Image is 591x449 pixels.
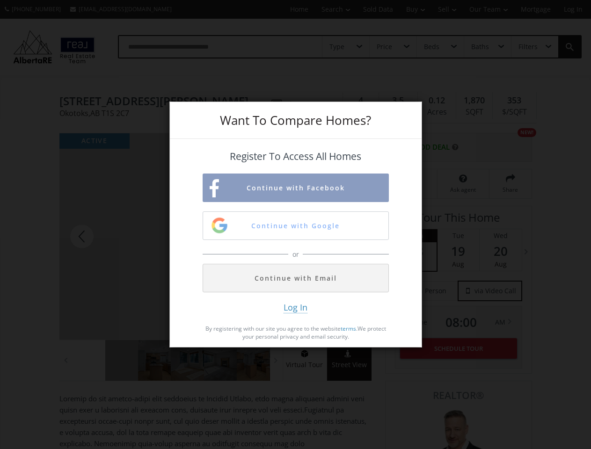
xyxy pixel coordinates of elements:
[203,325,389,340] p: By registering with our site you agree to the website . We protect your personal privacy and emai...
[203,114,389,126] h3: Want To Compare Homes?
[341,325,356,333] a: terms
[290,250,301,259] span: or
[210,179,219,197] img: facebook-sign-up
[203,174,389,202] button: Continue with Facebook
[203,151,389,162] h4: Register To Access All Homes
[284,302,307,313] span: Log In
[210,216,229,235] img: google-sign-up
[203,211,389,240] button: Continue with Google
[203,264,389,292] button: Continue with Email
